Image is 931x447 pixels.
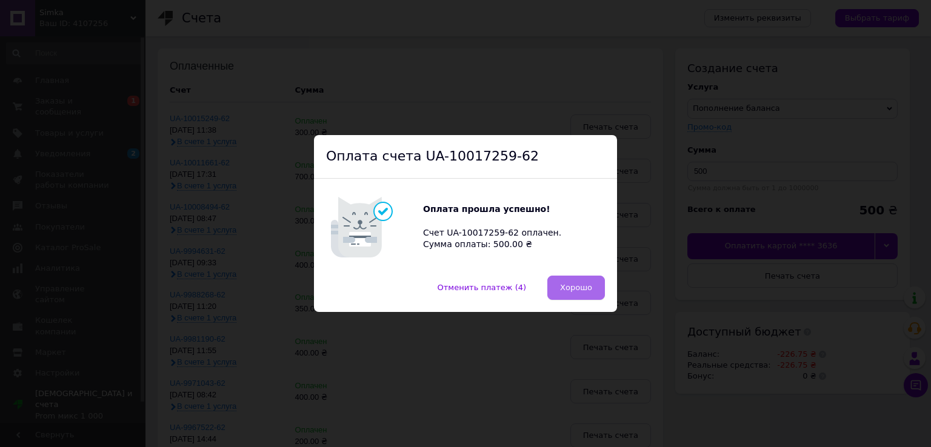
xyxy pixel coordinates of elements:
div: Оплата счета UA-10017259-62 [314,135,617,179]
button: Отменить платеж (4) [425,276,539,300]
span: Хорошо [560,283,592,292]
img: Котик говорит: Оплата прошла успешно! [326,191,423,263]
span: Отменить платеж (4) [438,283,527,292]
b: Оплата прошла успешно! [423,204,550,214]
div: Счет UA-10017259-62 оплачен. Сумма оплаты: 500.00 ₴ [423,204,569,251]
button: Хорошо [547,276,605,300]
